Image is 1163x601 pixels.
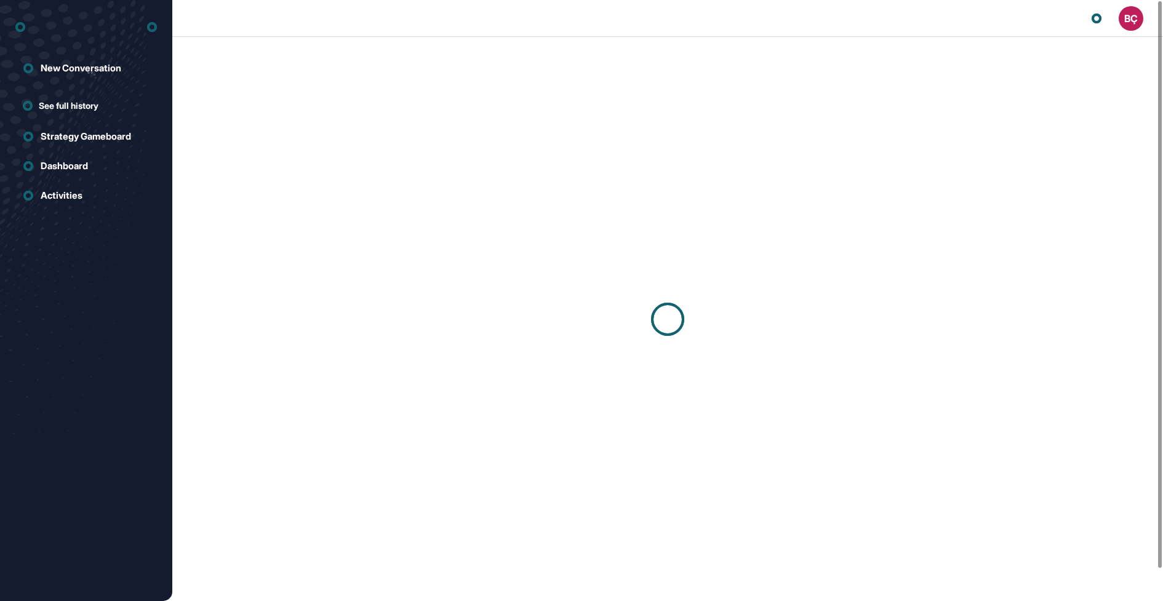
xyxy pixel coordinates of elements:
[41,131,131,142] div: Strategy Gameboard
[23,99,157,112] a: See full history
[41,190,82,201] div: Activities
[15,183,157,208] a: Activities
[15,56,157,81] a: New Conversation
[39,99,98,112] span: See full history
[41,161,88,172] div: Dashboard
[41,63,121,74] div: New Conversation
[15,17,25,37] div: entrapeer-logo
[15,124,157,149] a: Strategy Gameboard
[15,154,157,178] a: Dashboard
[1119,6,1143,31] button: BÇ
